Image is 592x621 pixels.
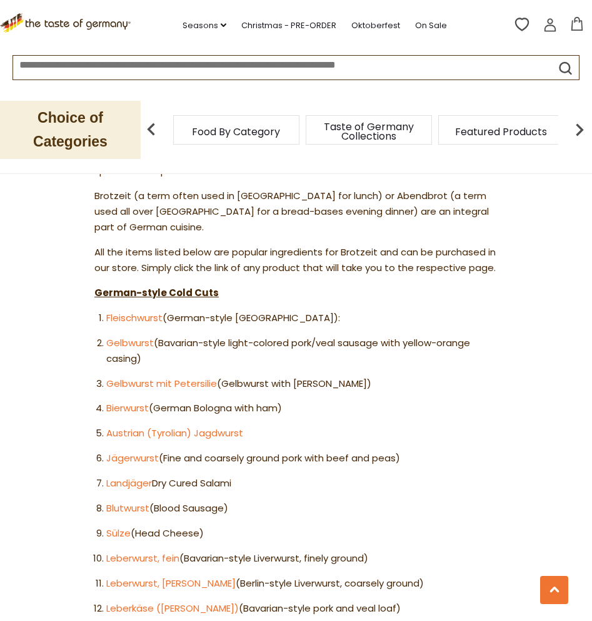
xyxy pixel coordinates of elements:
[106,451,498,466] li: (Fine and coarsely ground pork with beef and peas)
[106,576,498,592] li: (Berlin-style Liverwurst, coarsely ground)
[183,19,226,33] a: Seasons
[94,245,498,276] p: All the items listed below are popular ingredients for Brotzeit and can be purchased in our store...
[106,526,131,540] a: Sülze
[567,117,592,142] img: next arrow
[415,19,447,33] a: On Sale
[106,601,498,617] li: (Bavarian-style pork and veal loaf)
[106,552,179,565] a: Leberwurst, fein
[106,551,498,567] li: (Bavarian-style Liverwurst, finely ground)
[106,602,239,615] a: Leberkäse ([PERSON_NAME])
[351,19,400,33] a: Oktoberfest
[106,401,498,416] li: (German Bologna with ham)
[94,286,219,299] strong: German-style Cold Cuts
[139,117,164,142] img: previous arrow
[211,377,217,390] a: e
[94,188,498,235] p: Brotzeit (a term often used in [GEOGRAPHIC_DATA] for lunch) or Abendbrot (a term used all over [G...
[106,501,498,516] li: (Blood Sausage)
[106,577,236,590] a: Leberwurst, [PERSON_NAME]
[106,451,159,464] a: Jägerwurst
[319,122,419,141] a: Taste of Germany Collections
[106,476,498,491] li: Dry Cured Salami
[106,426,243,439] a: Austrian (Tyrolian) Jagdwurst
[455,127,547,136] a: Featured Products
[106,401,149,414] a: Bierwurst
[106,376,498,392] li: (Gelbwurst with [PERSON_NAME])
[106,310,498,326] li: (German-style [GEOGRAPHIC_DATA]):
[241,19,336,33] a: Christmas - PRE-ORDER
[106,526,498,541] li: (Head Cheese)
[106,501,149,515] a: Blutwurst
[106,476,152,490] a: Landjäger
[106,336,498,367] li: (Bavarian-style light-colored pork/veal sausage with yellow-orange casing)
[106,336,154,349] a: Gelbwurst
[106,311,163,324] a: Fleischwurst
[192,127,280,136] a: Food By Category
[106,377,211,390] a: Gelbwurst mit Petersili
